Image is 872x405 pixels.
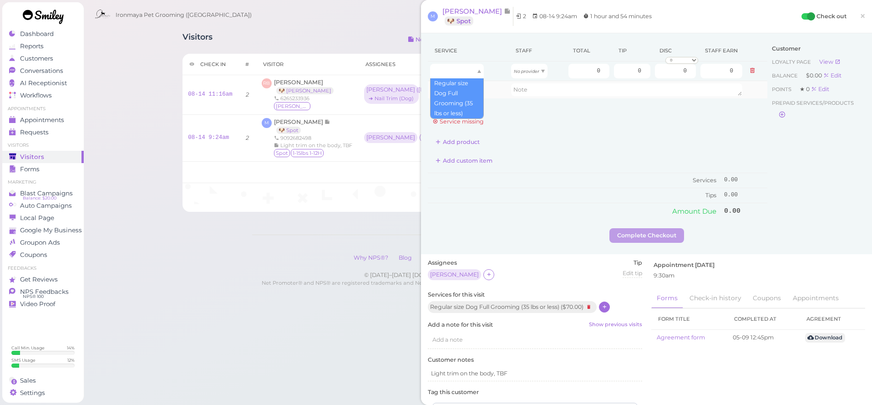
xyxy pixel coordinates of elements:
p: Light trim on the body, TBF [431,369,639,378]
div: SMS Usage [11,357,35,363]
a: [PERSON_NAME] 🐶 Spot [442,7,513,26]
span: Customers [20,55,53,62]
a: Dashboard [2,28,84,40]
a: Appointments [787,289,844,308]
span: RB [262,78,272,88]
a: Local Page [2,212,84,224]
span: Sales [20,377,36,384]
div: Edit [823,72,842,79]
span: Get Reviews [20,276,58,283]
span: ★ 0 [800,86,811,92]
span: Auto Campaigns [20,202,72,210]
td: Tips [428,188,722,203]
div: 6265233936 [274,95,338,102]
a: 08-14 11:16am [188,91,233,97]
a: Reports [2,40,84,52]
label: Appointment [DATE] [654,261,715,269]
a: Why NPS®? [349,254,393,261]
span: Dashboard [20,30,54,38]
div: 14 % [67,345,75,351]
th: Visitor [256,54,359,75]
li: Appointments [2,106,84,112]
div: Service missing [432,118,767,126]
label: Add a note for this visit [428,321,642,329]
span: Light trim on the body, TBF [280,142,352,149]
a: 🐶 [PERSON_NAME] [276,87,334,94]
div: # [245,61,249,68]
th: Service [428,40,509,62]
a: Edit [811,86,829,92]
a: View [819,58,841,65]
a: NPS Feedbacks NPS® 100 [2,286,84,298]
i: 2 [246,91,249,98]
span: Reports [20,42,44,50]
label: Assignees [428,259,457,267]
th: Form title [651,308,728,330]
th: Staff earn [698,40,745,62]
a: AI Receptionist [2,77,84,89]
a: 🐶 Spot [276,127,301,134]
span: Note [504,7,511,15]
a: Google My Business [2,224,84,236]
div: Regular size Dog Full Grooming (35 lbs or less) ( $70.00 ) [428,301,597,313]
span: Groupon Ads [20,239,60,246]
th: Check in [183,54,238,75]
a: Appointments [2,114,84,126]
span: Balance: $20.00 [23,195,56,202]
button: Add custom item [428,154,500,168]
div: ➔ Nail Trim (Dog) [366,95,416,102]
span: Spot [274,149,290,157]
span: M [428,11,438,21]
a: Coupons [747,289,786,308]
span: Conversations [20,67,63,75]
span: Local Page [20,214,54,222]
a: Forms [651,289,683,308]
span: Forms [20,165,40,173]
label: Check out [816,12,847,21]
li: Feedbacks [2,265,84,272]
a: Requests [2,126,84,138]
small: Net Promoter® and NPS® are registered trademarks and Net Promoter Score and Net Promoter System a... [262,280,694,294]
th: Staff [509,40,566,62]
button: Add service [428,98,484,113]
th: Tip [612,40,653,62]
a: 🐶 Spot [445,16,473,26]
label: Customer notes [428,356,642,364]
span: NPS® 100 [23,293,44,300]
span: Coupons [20,251,47,259]
label: Services for this visit [428,291,642,299]
div: © [DATE]–[DATE] [DOMAIN_NAME], Smiley is a product of Smiley Science Lab Inc. [252,271,703,279]
span: 2 [523,13,526,20]
div: [PERSON_NAME] [428,269,483,281]
span: Balance [772,72,799,79]
th: Assignees [359,54,438,75]
a: Conversations [2,65,84,77]
li: Marketing [2,179,84,185]
a: 08-14 9:24am [188,134,229,141]
td: 0.00 [722,173,767,188]
span: Settings [20,389,45,397]
span: NPS Feedbacks [20,288,69,296]
button: Notes [401,32,440,47]
div: [PERSON_NAME] [430,272,479,278]
span: Loyalty page [772,59,812,65]
h1: Visitors [183,32,213,49]
div: Customer [772,45,861,53]
th: Total [566,40,612,62]
div: Call Min. Usage [11,345,45,351]
div: [PERSON_NAME] ([PERSON_NAME]) ➔ Nail Trim (Dog) [364,84,421,105]
a: [PERSON_NAME] 🐶 Spot [274,118,330,133]
th: Discount [653,40,698,62]
a: Check-in history [684,289,746,308]
div: [PERSON_NAME] ( [PERSON_NAME] ) [366,87,416,93]
a: Agreement form [657,334,705,341]
a: Download [805,333,845,343]
th: Completed at [727,308,800,330]
a: [PERSON_NAME] 🐶 [PERSON_NAME] [274,79,338,94]
a: Video Proof [2,298,84,310]
a: Coupons [2,249,84,261]
span: Video Proof [20,300,56,308]
span: Google My Business [20,226,82,234]
span: Ironmaya Pet Grooming ([GEOGRAPHIC_DATA]) [116,2,252,28]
